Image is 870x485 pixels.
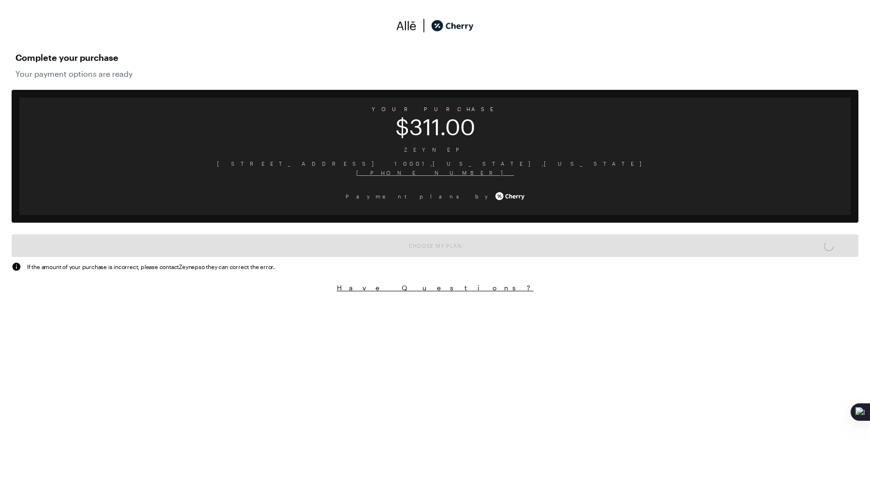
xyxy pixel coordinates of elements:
span: Your payment options are ready [15,69,855,78]
span: [STREET_ADDRESS] 10001 , [US_STATE] , [US_STATE] [27,159,843,168]
img: svg%3e [417,18,431,33]
span: YOUR PURCHASE [19,102,851,115]
img: svg%3e [396,18,417,33]
span: Payment plans by [346,192,493,201]
button: Have Questions? [12,283,858,292]
span: $311.00 [19,120,851,133]
span: Complete your purchase [15,50,855,65]
span: Zeynep [27,145,843,154]
img: cherry_white_logo-JPerc-yG.svg [495,189,524,203]
button: Choose My Plan [12,234,858,257]
span: [PHONE_NUMBER] [27,168,843,177]
img: svg%3e [12,262,21,271]
img: cherry_black_logo-DrOE_MJI.svg [431,18,474,33]
span: If the amount of your purchase is incorrect, please contact Zeynep so they can correct the error. [27,262,275,271]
